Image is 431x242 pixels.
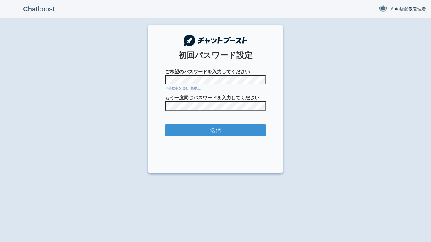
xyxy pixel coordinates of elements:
[379,4,387,13] img: User Image
[165,124,266,137] input: 送信
[23,5,38,13] b: Chat
[184,35,247,46] img: チャットブースト
[165,68,266,75] span: ご希望のパスワードを入力してください
[165,50,266,61] div: 初回パスワード設定
[391,6,426,12] span: Auto店舗仮管理者
[165,86,266,91] div: ※英数字を含む6桁以上
[165,94,266,101] span: もう一度同じパスワードを入力してください
[5,1,72,17] p: boost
